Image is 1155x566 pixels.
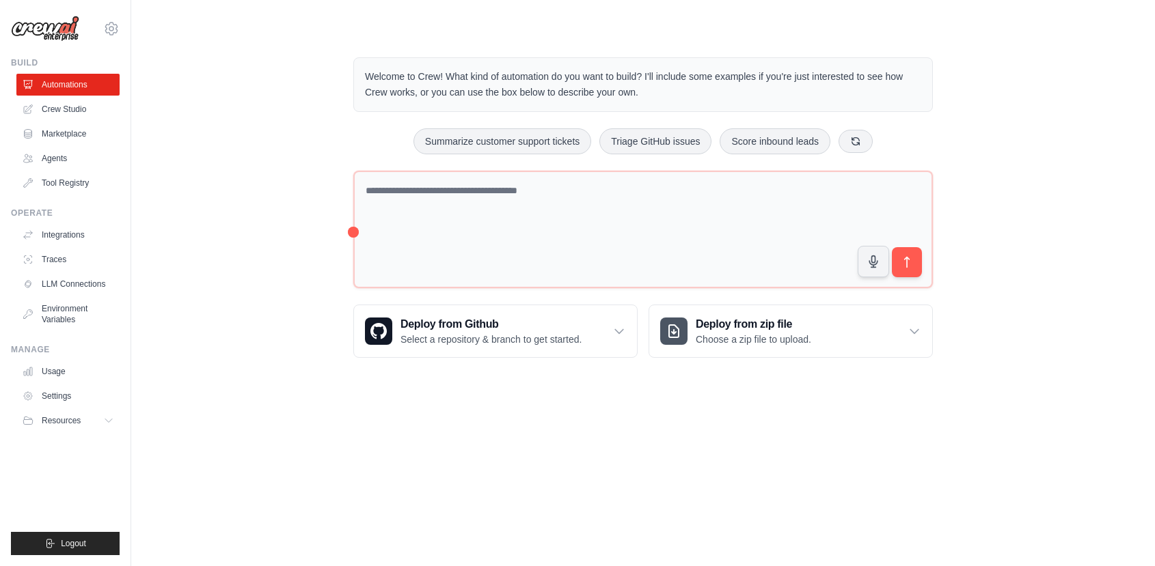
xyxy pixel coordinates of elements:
p: Welcome to Crew! What kind of automation do you want to build? I'll include some examples if you'... [365,69,921,100]
button: Score inbound leads [720,128,830,154]
a: Environment Variables [16,298,120,330]
button: Resources [16,410,120,431]
a: Tool Registry [16,172,120,194]
h3: Deploy from zip file [696,316,811,332]
div: Operate [11,208,120,218]
h3: Deploy from Github [400,316,582,332]
img: Logo [11,16,79,42]
a: Settings [16,385,120,407]
div: Manage [11,344,120,355]
span: Logout [61,538,86,549]
div: Build [11,57,120,68]
button: Summarize customer support tickets [413,128,591,154]
button: Triage GitHub issues [599,128,711,154]
a: Integrations [16,224,120,246]
a: LLM Connections [16,273,120,295]
a: Usage [16,360,120,382]
button: Logout [11,532,120,555]
a: Automations [16,74,120,96]
a: Traces [16,249,120,270]
a: Crew Studio [16,98,120,120]
p: Select a repository & branch to get started. [400,332,582,346]
p: Choose a zip file to upload. [696,332,811,346]
span: Resources [42,415,81,426]
a: Agents [16,147,120,169]
a: Marketplace [16,123,120,145]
